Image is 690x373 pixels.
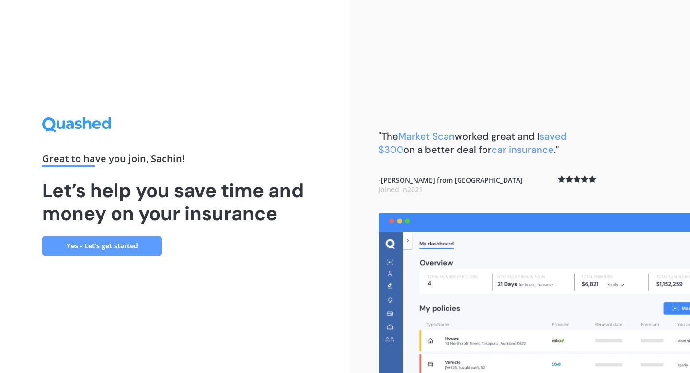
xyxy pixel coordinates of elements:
span: saved $300 [379,130,567,156]
b: - [PERSON_NAME] from [GEOGRAPHIC_DATA] [379,175,523,194]
span: Market Scan [398,130,455,142]
a: Yes - Let’s get started [42,236,162,256]
img: dashboard.webp [379,213,690,373]
span: car insurance [492,143,554,156]
div: Great to have you join , Sachin ! [42,154,308,167]
b: "The worked great and I on a better deal for ." [379,130,567,156]
span: Joined in 2021 [379,185,423,194]
h1: Let’s help you save time and money on your insurance [42,179,308,225]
